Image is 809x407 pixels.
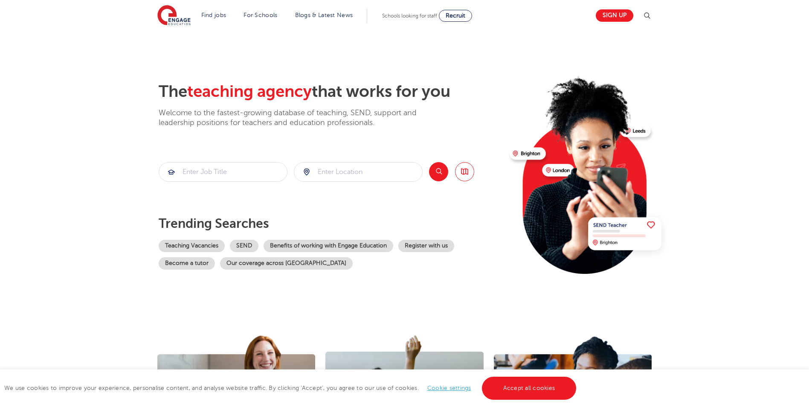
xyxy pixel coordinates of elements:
[159,216,503,231] p: Trending searches
[596,9,633,22] a: Sign up
[159,82,503,102] h2: The that works for you
[220,257,353,270] a: Our coverage across [GEOGRAPHIC_DATA]
[159,257,215,270] a: Become a tutor
[482,377,577,400] a: Accept all cookies
[429,162,448,181] button: Search
[427,385,471,391] a: Cookie settings
[294,163,422,181] input: Submit
[294,162,423,182] div: Submit
[187,82,312,101] span: teaching agency
[157,5,191,26] img: Engage Education
[230,240,258,252] a: SEND
[398,240,454,252] a: Register with us
[439,10,472,22] a: Recruit
[159,162,287,182] div: Submit
[201,12,226,18] a: Find jobs
[295,12,353,18] a: Blogs & Latest News
[446,12,465,19] span: Recruit
[264,240,393,252] a: Benefits of working with Engage Education
[159,240,225,252] a: Teaching Vacancies
[4,385,578,391] span: We use cookies to improve your experience, personalise content, and analyse website traffic. By c...
[159,108,440,128] p: Welcome to the fastest-growing database of teaching, SEND, support and leadership positions for t...
[244,12,277,18] a: For Schools
[159,163,287,181] input: Submit
[382,13,437,19] span: Schools looking for staff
